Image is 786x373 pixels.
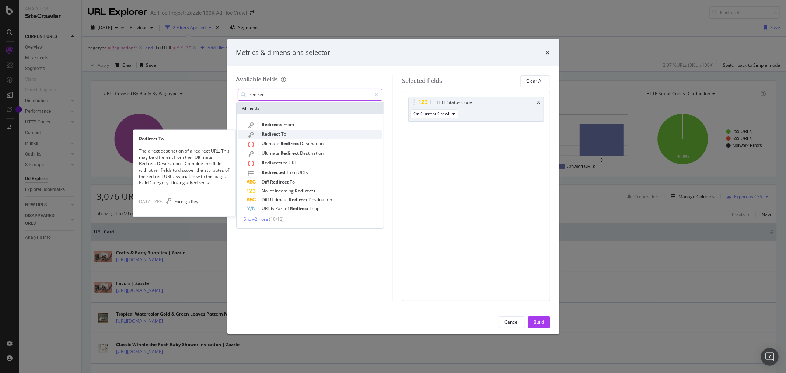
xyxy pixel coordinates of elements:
div: HTTP Status Code [435,99,472,106]
span: Redirect [262,131,282,137]
div: Redirect To [133,136,235,142]
div: Open Intercom Messenger [761,348,779,366]
span: Redirects [262,160,284,166]
button: On Current Crawl [410,109,458,118]
span: Ultimate [270,196,289,203]
span: Redirects [295,188,316,194]
span: of [270,188,275,194]
span: No. [262,188,270,194]
span: On Current Crawl [413,111,449,117]
span: Redirect [281,140,300,147]
span: Loop [310,205,320,212]
span: Redirect [281,150,300,156]
span: To [290,179,295,185]
span: URL [289,160,297,166]
div: modal [227,39,559,334]
span: ( 10 / 12 ) [269,216,284,222]
span: from [287,169,298,175]
span: Redirected [262,169,287,175]
div: times [537,100,541,105]
button: Build [528,316,550,328]
span: Redirect [290,205,310,212]
button: Cancel [499,316,525,328]
div: Cancel [505,319,519,325]
span: Show 2 more [244,216,269,222]
span: From [284,121,294,128]
div: Build [534,319,544,325]
span: URL [262,205,271,212]
div: All fields [237,102,384,114]
span: to [284,160,289,166]
span: URLs [298,169,308,175]
span: Redirect [289,196,309,203]
div: Metrics & dimensions selector [236,48,331,57]
span: Part [276,205,285,212]
span: To [282,131,287,137]
span: Redirects [262,121,284,128]
div: Available fields [236,75,278,83]
span: Diff [262,179,270,185]
span: Ultimate [262,140,281,147]
div: Clear All [527,78,544,84]
div: Selected fields [402,77,442,85]
input: Search by field name [249,89,372,100]
div: HTTP Status CodetimesOn Current Crawl [408,97,544,122]
span: Diff [262,196,270,203]
span: Ultimate [262,150,281,156]
span: Redirect [270,179,290,185]
button: Clear All [520,75,550,87]
span: of [285,205,290,212]
div: The direct destination of a redirect URL. This may be different from the "Ultimate Redirect Desti... [133,148,235,186]
span: Destination [309,196,332,203]
span: is [271,205,276,212]
span: Incoming [275,188,295,194]
span: Destination [300,140,324,147]
span: Destination [300,150,324,156]
div: times [546,48,550,57]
